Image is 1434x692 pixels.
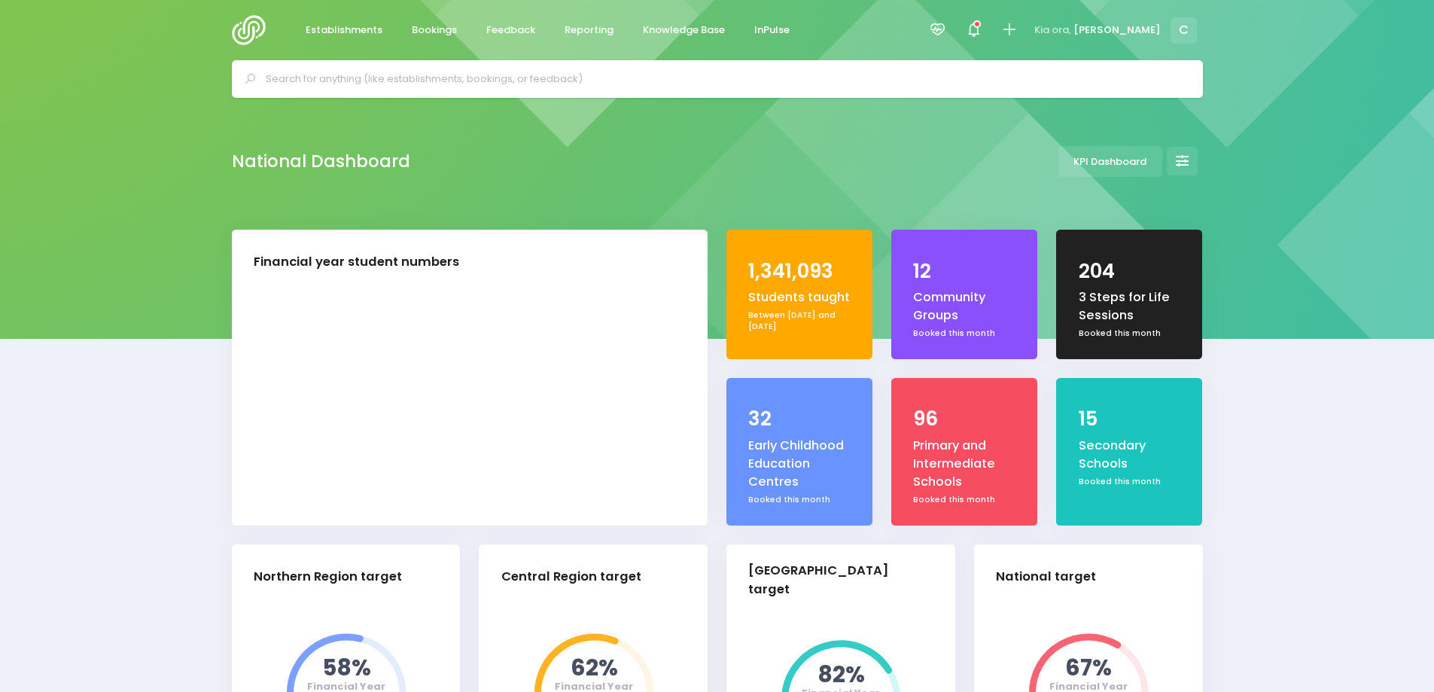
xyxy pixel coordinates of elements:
[913,328,1015,340] div: Booked this month
[1079,437,1181,474] div: Secondary Schools
[1079,404,1181,434] div: 15
[232,151,410,172] h2: National Dashboard
[400,16,470,45] a: Bookings
[643,23,725,38] span: Knowledge Base
[1034,23,1071,38] span: Kia ora,
[1058,146,1162,177] a: KPI Dashboard
[266,68,1182,90] input: Search for anything (like establishments, bookings, or feedback)
[631,16,738,45] a: Knowledge Base
[748,309,851,333] div: Between [DATE] and [DATE]
[254,568,402,587] div: Northern Region target
[474,16,548,45] a: Feedback
[553,16,626,45] a: Reporting
[748,437,851,492] div: Early Childhood Education Centres
[1079,328,1181,340] div: Booked this month
[913,494,1015,506] div: Booked this month
[913,288,1015,325] div: Community Groups
[1079,288,1181,325] div: 3 Steps for Life Sessions
[913,437,1015,492] div: Primary and Intermediate Schools
[748,494,851,506] div: Booked this month
[1171,17,1197,44] span: C
[1079,257,1181,286] div: 204
[306,23,382,38] span: Establishments
[913,404,1015,434] div: 96
[996,568,1096,587] div: National target
[742,16,802,45] a: InPulse
[501,568,641,587] div: Central Region target
[754,23,790,38] span: InPulse
[748,404,851,434] div: 32
[748,257,851,286] div: 1,341,093
[913,257,1015,286] div: 12
[486,23,535,38] span: Feedback
[748,288,851,306] div: Students taught
[565,23,613,38] span: Reporting
[1079,476,1181,488] div: Booked this month
[748,562,921,599] div: [GEOGRAPHIC_DATA] target
[412,23,457,38] span: Bookings
[232,15,275,45] img: Logo
[1073,23,1161,38] span: [PERSON_NAME]
[294,16,395,45] a: Establishments
[254,253,459,272] div: Financial year student numbers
